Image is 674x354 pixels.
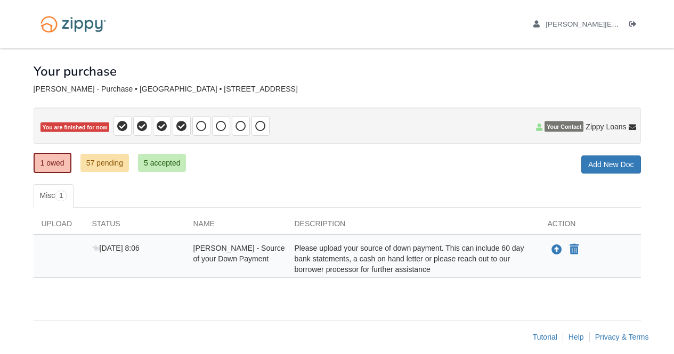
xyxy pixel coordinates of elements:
[92,244,140,252] span: [DATE] 8:06
[193,244,285,263] span: [PERSON_NAME] - Source of your Down Payment
[55,191,67,201] span: 1
[34,11,113,38] img: Logo
[533,333,557,341] a: Tutorial
[287,218,540,234] div: Description
[586,121,626,132] span: Zippy Loans
[595,333,649,341] a: Privacy & Terms
[569,243,580,256] button: Declare Arron Perkins - Source of your Down Payment not applicable
[138,154,186,172] a: 5 accepted
[40,122,110,133] span: You are finished for now
[34,153,71,173] a: 1 owed
[569,333,584,341] a: Help
[581,155,641,174] a: Add New Doc
[34,218,84,234] div: Upload
[550,243,563,257] button: Upload Arron Perkins - Source of your Down Payment
[84,218,185,234] div: Status
[287,243,540,275] div: Please upload your source of down payment. This can include 60 day bank statements, a cash on han...
[185,218,287,234] div: Name
[34,64,117,78] h1: Your purchase
[80,154,129,172] a: 57 pending
[34,85,641,94] div: [PERSON_NAME] - Purchase • [GEOGRAPHIC_DATA] • [STREET_ADDRESS]
[629,20,641,31] a: Log out
[34,184,74,208] a: Misc
[540,218,641,234] div: Action
[545,121,583,132] span: Your Contact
